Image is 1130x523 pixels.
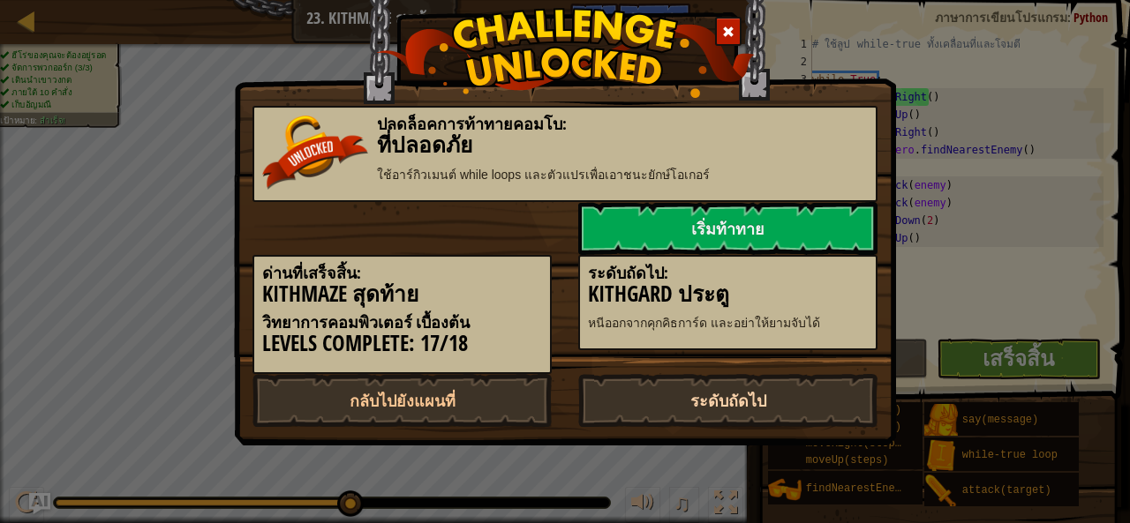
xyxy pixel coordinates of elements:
[262,282,542,306] h3: Kithmaze สุดท้าย
[262,314,542,332] h5: วิทยาการคอมพิวเตอร์ เบื้องต้น
[588,314,868,332] p: หนีออกจากคุกคิธการ์ด และอย่าให้ยามจับได้
[262,116,368,190] img: unlocked_banner.png
[262,166,868,183] p: ใช้อาร์กิวเมนต์ while loops และตัวแปรเพื่อเอาชนะยักษ์โอเกอร์
[376,8,755,98] img: challenge_unlocked.png
[377,113,567,135] span: ปลดล็อคการท้าทายคอมโบ:
[262,332,542,355] h3: Levels Complete: 17/18
[578,374,878,427] a: ระดับถัดไป
[578,202,878,255] a: เริ่มท้าทาย
[262,265,542,282] h5: ด่านที่เสร็จสิ้น:
[262,133,868,157] h3: ที่ปลอดภัย
[252,374,552,427] a: กลับไปยังแผนที่
[588,265,868,282] h5: ระดับถัดไป:
[588,282,868,306] h3: Kithgard ประตู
